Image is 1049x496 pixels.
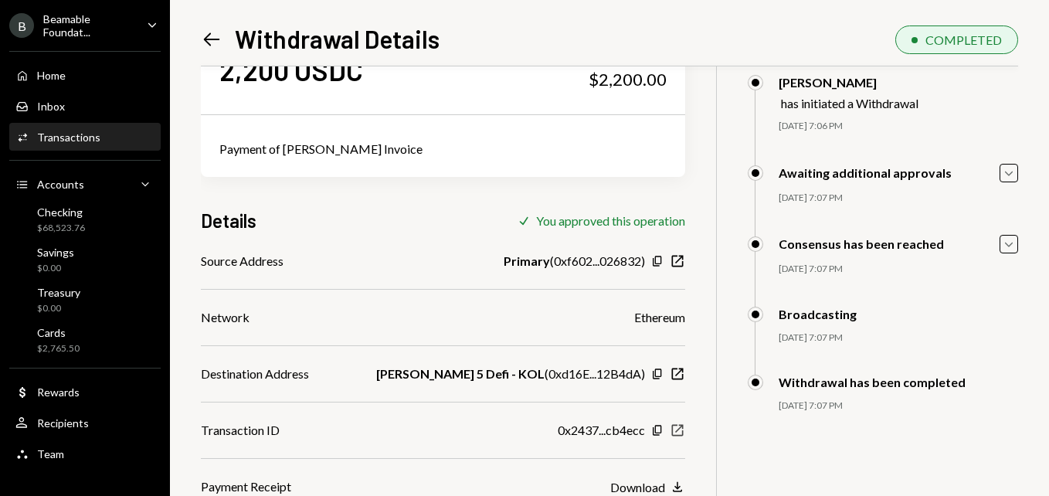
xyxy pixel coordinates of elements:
div: $2,765.50 [37,342,80,355]
a: Treasury$0.00 [9,281,161,318]
div: Recipients [37,416,89,430]
a: Inbox [9,92,161,120]
div: Checking [37,206,85,219]
div: Transaction ID [201,421,280,440]
div: [DATE] 7:07 PM [779,331,1019,345]
div: Consensus has been reached [779,236,944,251]
div: [DATE] 7:07 PM [779,192,1019,205]
a: Cards$2,765.50 [9,321,161,358]
a: Savings$0.00 [9,241,161,278]
div: Savings [37,246,74,259]
div: [DATE] 7:07 PM [779,399,1019,413]
div: [DATE] 7:07 PM [779,263,1019,276]
div: Rewards [37,386,80,399]
div: 0x2437...cb4ecc [558,421,645,440]
div: ( 0xd16E...12B4dA ) [376,365,645,383]
div: Transactions [37,131,100,144]
h1: Withdrawal Details [235,23,440,54]
div: 2,200 USDC [219,53,363,87]
b: [PERSON_NAME] 5 Defi - KOL [376,365,545,383]
b: Primary [504,252,550,270]
a: Team [9,440,161,467]
div: B [9,13,34,38]
div: Destination Address [201,365,309,383]
a: Accounts [9,170,161,198]
div: Source Address [201,252,283,270]
div: ( 0xf602...026832 ) [504,252,645,270]
div: Withdrawal has been completed [779,375,966,389]
button: Download [610,479,685,496]
div: Cards [37,326,80,339]
div: $2,200.00 [589,69,667,90]
div: You approved this operation [536,213,685,228]
div: Inbox [37,100,65,113]
div: Awaiting additional approvals [779,165,952,180]
a: Checking$68,523.76 [9,201,161,238]
div: Payment Receipt [201,477,291,496]
div: Beamable Foundat... [43,12,134,39]
a: Home [9,61,161,89]
div: COMPLETED [925,32,1002,47]
div: Home [37,69,66,82]
div: [PERSON_NAME] [779,75,918,90]
div: has initiated a Withdrawal [781,96,918,110]
div: Treasury [37,286,80,299]
div: [DATE] 7:06 PM [779,120,1019,133]
div: $0.00 [37,262,74,275]
div: Ethereum [634,308,685,327]
div: Network [201,308,250,327]
div: $0.00 [37,302,80,315]
a: Transactions [9,123,161,151]
h3: Details [201,208,256,233]
a: Recipients [9,409,161,437]
div: Payment of [PERSON_NAME] Invoice [219,140,667,158]
div: Broadcasting [779,307,857,321]
a: Rewards [9,378,161,406]
div: Team [37,447,64,460]
div: Accounts [37,178,84,191]
div: Download [610,480,665,494]
div: $68,523.76 [37,222,85,235]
